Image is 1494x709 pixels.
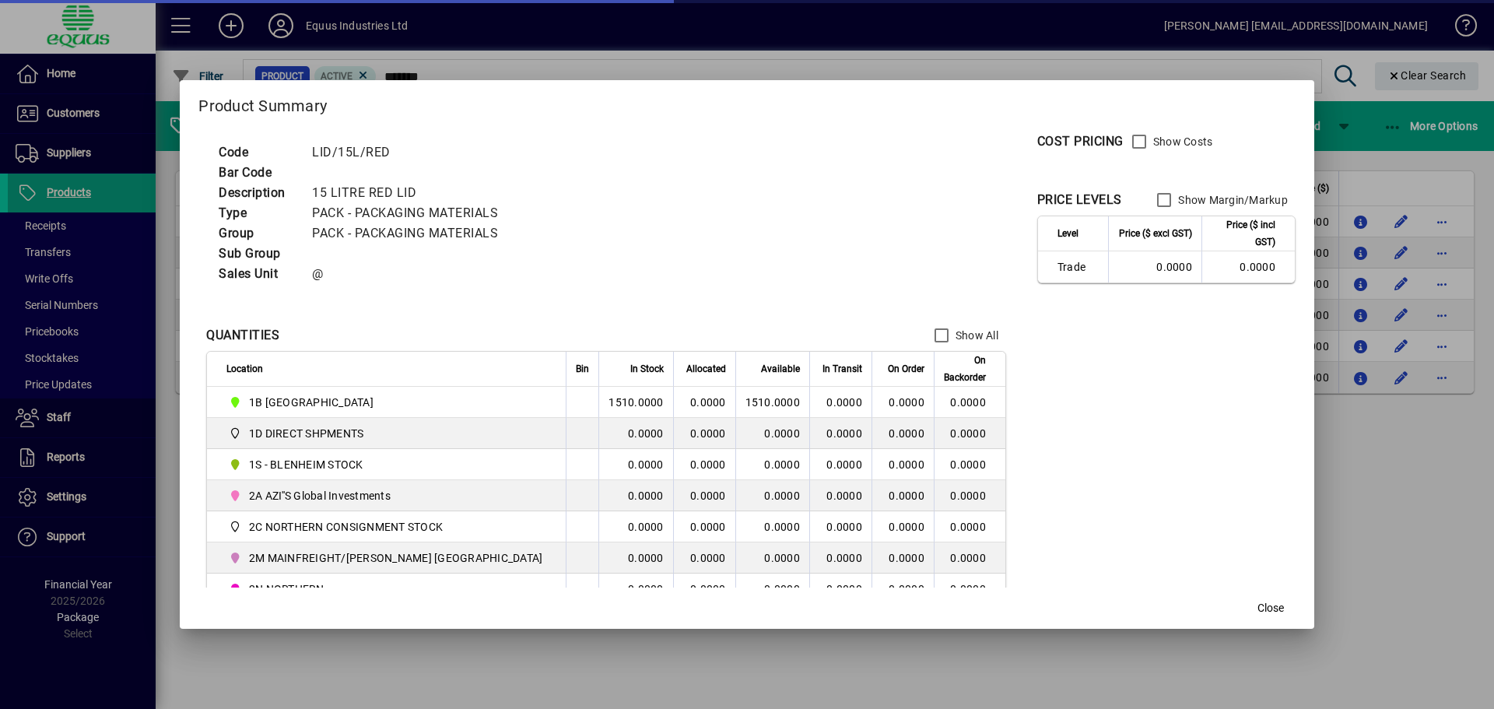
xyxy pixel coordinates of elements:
td: 0.0000 [673,449,735,480]
td: 0.0000 [673,387,735,418]
td: PACK - PACKAGING MATERIALS [304,203,517,223]
span: 2C NORTHERN CONSIGNMENT STOCK [226,518,549,536]
td: 0.0000 [673,574,735,605]
span: In Stock [630,360,664,377]
span: 2C NORTHERN CONSIGNMENT STOCK [249,519,443,535]
td: 0.0000 [598,480,672,511]
td: Group [211,223,304,244]
span: On Order [888,360,924,377]
span: 0.0000 [889,552,924,564]
span: 0.0000 [826,490,862,502]
td: 0.0000 [598,511,672,542]
td: 0.0000 [934,574,1005,605]
td: 1510.0000 [598,387,672,418]
td: 0.0000 [735,511,809,542]
td: @ [304,264,517,284]
span: 2A AZI''S Global Investments [226,486,549,505]
span: 0.0000 [889,396,924,409]
span: In Transit [822,360,862,377]
td: PACK - PACKAGING MATERIALS [304,223,517,244]
td: 0.0000 [934,387,1005,418]
div: COST PRICING [1037,132,1124,151]
td: 0.0000 [735,449,809,480]
span: 1S - BLENHEIM STOCK [226,455,549,474]
span: Bin [576,360,589,377]
td: Type [211,203,304,223]
span: 0.0000 [889,490,924,502]
span: 0.0000 [826,458,862,471]
td: Sub Group [211,244,304,264]
td: 0.0000 [934,449,1005,480]
span: 2M MAINFREIGHT/[PERSON_NAME] [GEOGRAPHIC_DATA] [249,550,543,566]
span: Price ($ excl GST) [1119,225,1192,242]
span: Trade [1057,259,1099,275]
span: 0.0000 [889,458,924,471]
td: 0.0000 [735,574,809,605]
span: 0.0000 [826,396,862,409]
label: Show Margin/Markup [1175,192,1288,208]
td: 0.0000 [598,574,672,605]
label: Show Costs [1150,134,1213,149]
td: 0.0000 [673,418,735,449]
td: 0.0000 [735,542,809,574]
td: 0.0000 [934,418,1005,449]
td: 1510.0000 [735,387,809,418]
td: 0.0000 [735,480,809,511]
td: Bar Code [211,163,304,183]
td: 0.0000 [673,542,735,574]
td: 0.0000 [598,542,672,574]
span: Available [761,360,800,377]
div: PRICE LEVELS [1037,191,1122,209]
span: 0.0000 [889,521,924,533]
span: 1S - BLENHEIM STOCK [249,457,363,472]
span: 1D DIRECT SHPMENTS [249,426,364,441]
td: Sales Unit [211,264,304,284]
span: 0.0000 [826,521,862,533]
div: QUANTITIES [206,326,279,345]
td: 0.0000 [735,418,809,449]
span: 0.0000 [826,427,862,440]
span: 2M MAINFREIGHT/OWENS AUCKLAND [226,549,549,567]
span: 2A AZI''S Global Investments [249,488,391,504]
td: Description [211,183,304,203]
span: 1D DIRECT SHPMENTS [226,424,549,443]
td: 0.0000 [1108,251,1201,283]
td: 0.0000 [934,511,1005,542]
span: On Backorder [944,352,986,386]
span: 2N NORTHERN [249,581,324,597]
span: Level [1057,225,1078,242]
td: 0.0000 [1201,251,1295,283]
label: Show All [952,328,998,343]
span: 1B BLENHEIM [226,393,549,412]
td: 0.0000 [934,542,1005,574]
h2: Product Summary [180,80,1314,125]
td: 0.0000 [598,449,672,480]
span: Allocated [686,360,726,377]
td: 0.0000 [673,480,735,511]
td: Code [211,142,304,163]
span: 0.0000 [889,427,924,440]
td: LID/15L/RED [304,142,517,163]
span: Close [1257,600,1284,616]
td: 0.0000 [598,418,672,449]
span: Location [226,360,263,377]
td: 15 LITRE RED LID [304,183,517,203]
span: 0.0000 [889,583,924,595]
td: 0.0000 [673,511,735,542]
td: 0.0000 [934,480,1005,511]
span: 0.0000 [826,552,862,564]
span: 2N NORTHERN [226,580,549,598]
span: 1B [GEOGRAPHIC_DATA] [249,395,373,410]
button: Close [1246,595,1296,623]
span: 0.0000 [826,583,862,595]
span: Price ($ incl GST) [1212,216,1275,251]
